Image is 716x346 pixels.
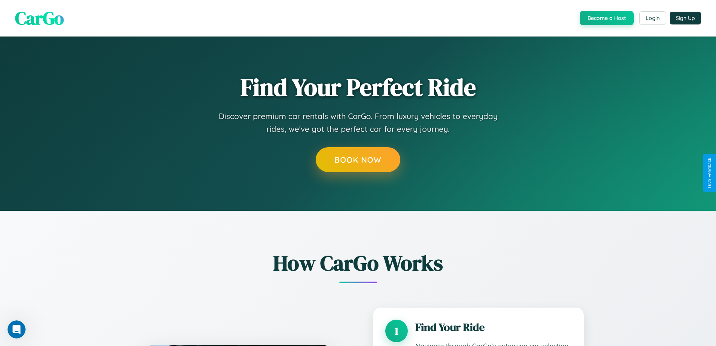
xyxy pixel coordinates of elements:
[415,320,572,335] h3: Find Your Ride
[670,12,701,24] button: Sign Up
[241,74,476,101] h1: Find Your Perfect Ride
[208,110,509,135] p: Discover premium car rentals with CarGo. From luxury vehicles to everyday rides, we've got the pe...
[133,248,584,277] h2: How CarGo Works
[385,320,408,342] div: 1
[639,11,666,25] button: Login
[8,320,26,338] iframe: Intercom live chat
[707,158,712,188] div: Give Feedback
[316,147,400,172] button: Book Now
[580,11,634,25] button: Become a Host
[15,6,64,30] span: CarGo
